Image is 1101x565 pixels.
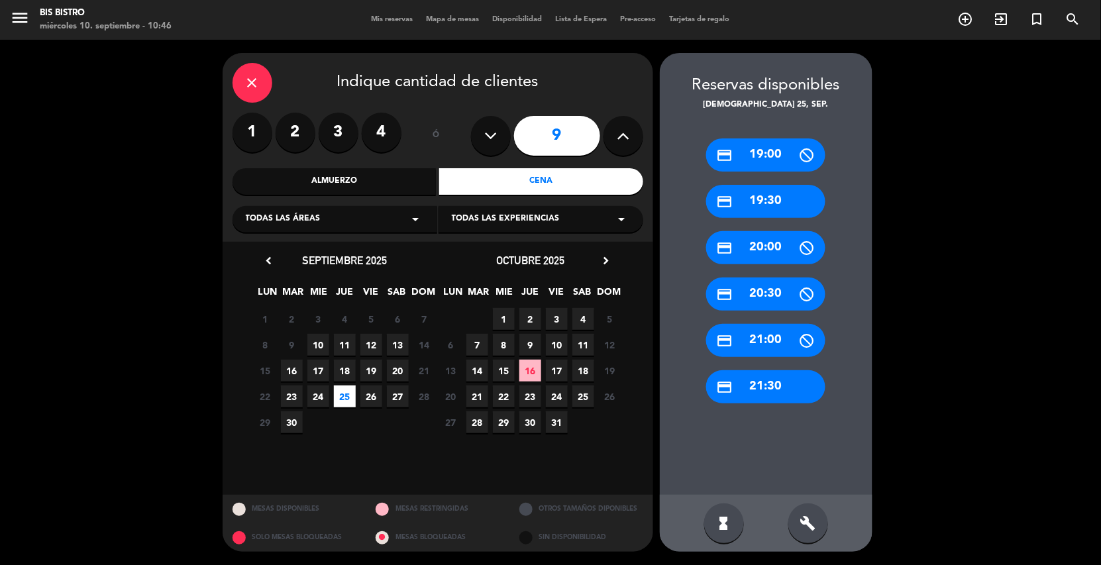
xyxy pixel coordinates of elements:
[233,168,437,195] div: Almuerzo
[442,284,464,306] span: LUN
[254,360,276,382] span: 15
[716,379,733,395] i: credit_card
[281,308,303,330] span: 2
[334,360,356,382] span: 18
[440,334,462,356] span: 6
[387,334,409,356] span: 13
[716,193,733,210] i: credit_card
[360,308,382,330] span: 5
[706,324,825,357] div: 21:00
[706,370,825,403] div: 21:30
[468,284,490,306] span: MAR
[281,334,303,356] span: 9
[365,16,420,23] span: Mis reservas
[254,385,276,407] span: 22
[493,334,515,356] span: 8
[334,385,356,407] span: 25
[509,495,653,523] div: OTROS TAMAÑOS DIPONIBLES
[663,16,737,23] span: Tarjetas de regalo
[546,360,568,382] span: 17
[360,284,382,306] span: VIE
[360,334,382,356] span: 12
[452,213,560,226] span: Todas las experiencias
[486,16,549,23] span: Disponibilidad
[493,308,515,330] span: 1
[413,308,435,330] span: 7
[366,495,509,523] div: MESAS RESTRINGIDAS
[303,254,388,267] span: septiembre 2025
[334,334,356,356] span: 11
[223,523,366,552] div: SOLO MESAS BLOQUEADAS
[307,308,329,330] span: 3
[413,385,435,407] span: 28
[282,284,304,306] span: MAR
[334,308,356,330] span: 4
[519,385,541,407] span: 23
[10,8,30,28] i: menu
[439,168,643,195] div: Cena
[254,334,276,356] span: 8
[716,240,733,256] i: credit_card
[572,308,594,330] span: 4
[413,360,435,382] span: 21
[246,213,321,226] span: Todas las áreas
[281,360,303,382] span: 16
[716,333,733,349] i: credit_card
[334,284,356,306] span: JUE
[1065,11,1081,27] i: search
[706,231,825,264] div: 20:00
[493,360,515,382] span: 15
[319,113,358,152] label: 3
[281,411,303,433] span: 30
[360,385,382,407] span: 26
[281,385,303,407] span: 23
[493,411,515,433] span: 29
[546,385,568,407] span: 24
[307,385,329,407] span: 24
[415,113,458,159] div: ó
[614,16,663,23] span: Pre-acceso
[716,147,733,164] i: credit_card
[716,515,732,531] i: hourglass_full
[660,73,872,99] div: Reservas disponibles
[40,20,172,33] div: miércoles 10. septiembre - 10:46
[572,334,594,356] span: 11
[519,308,541,330] span: 2
[362,113,401,152] label: 4
[545,284,567,306] span: VIE
[706,138,825,172] div: 19:00
[233,113,272,152] label: 1
[572,385,594,407] span: 25
[599,385,621,407] span: 26
[509,523,653,552] div: SIN DISPONIBILIDAD
[549,16,614,23] span: Lista de Espera
[571,284,593,306] span: SAB
[233,63,643,103] div: Indique cantidad de clientes
[387,385,409,407] span: 27
[958,11,974,27] i: add_circle_outline
[546,308,568,330] span: 3
[420,16,486,23] span: Mapa de mesas
[440,360,462,382] span: 13
[716,286,733,303] i: credit_card
[599,334,621,356] span: 12
[599,360,621,382] span: 19
[254,411,276,433] span: 29
[519,334,541,356] span: 9
[366,523,509,552] div: MESAS BLOQUEADAS
[244,75,260,91] i: close
[706,185,825,218] div: 19:30
[360,360,382,382] span: 19
[40,7,172,20] div: Bis Bistro
[386,284,407,306] span: SAB
[466,385,488,407] span: 21
[496,254,564,267] span: octubre 2025
[440,385,462,407] span: 20
[546,411,568,433] span: 31
[614,211,630,227] i: arrow_drop_down
[466,411,488,433] span: 28
[307,360,329,382] span: 17
[466,360,488,382] span: 14
[223,495,366,523] div: MESAS DISPONIBLES
[494,284,515,306] span: MIE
